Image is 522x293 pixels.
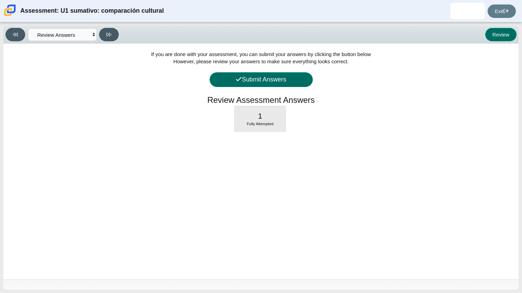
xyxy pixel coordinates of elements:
img: veronica.morelos.y7Leex [462,6,473,17]
button: Submit Answers [210,72,313,87]
span: Fully Attempted [247,122,274,126]
a: Exit [488,4,516,18]
button: Review [485,28,516,41]
div: Assessment: U1 sumativo: comparación cultural [20,3,164,19]
h1: Review Assessment Answers [207,94,315,106]
a: Carmen School of Science & Technology [3,13,17,19]
span: 1 [258,112,263,120]
img: Carmen School of Science & Technology [3,3,17,18]
span: If you are done with your assessment, you can submit your answers by clicking the button below Ho... [151,51,371,64]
